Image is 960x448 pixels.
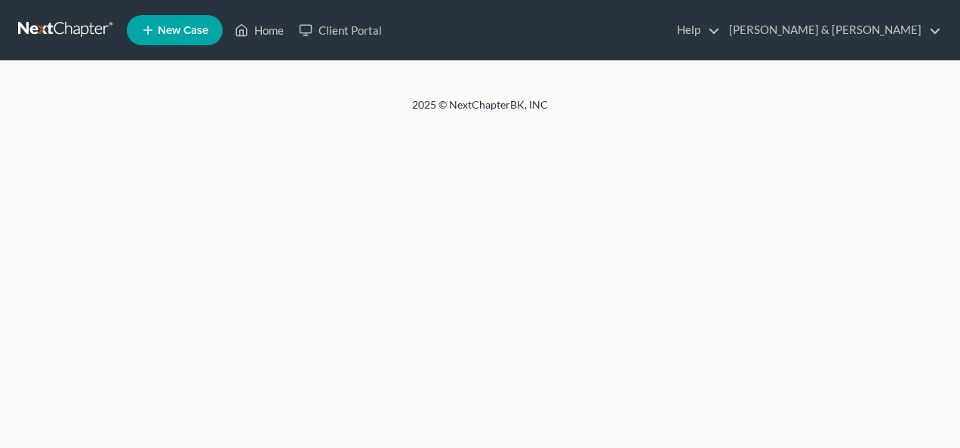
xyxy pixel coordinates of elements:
a: Help [669,17,720,44]
a: [PERSON_NAME] & [PERSON_NAME] [722,17,941,44]
div: 2025 © NextChapterBK, INC [50,97,910,124]
new-legal-case-button: New Case [127,15,223,45]
a: Home [227,17,291,44]
a: Client Portal [291,17,389,44]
